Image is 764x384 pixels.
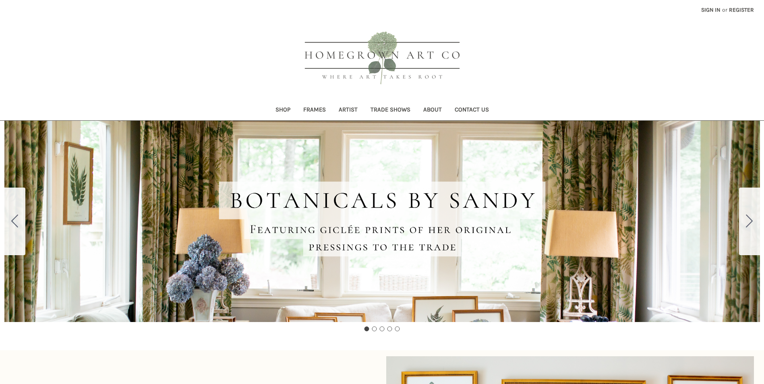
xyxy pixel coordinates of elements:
[269,101,297,120] a: Shop
[332,101,364,120] a: Artist
[721,6,728,14] span: or
[417,101,448,120] a: About
[395,326,400,331] button: Go to slide 5
[448,101,495,120] a: Contact Us
[297,101,332,120] a: Frames
[387,326,392,331] button: Go to slide 4
[380,326,385,331] button: Go to slide 3
[739,188,760,255] button: Go to slide 2
[364,326,369,331] button: Go to slide 1
[372,326,377,331] button: Go to slide 2
[292,23,473,95] img: HOMEGROWN ART CO
[364,101,417,120] a: Trade Shows
[4,188,25,255] button: Go to slide 5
